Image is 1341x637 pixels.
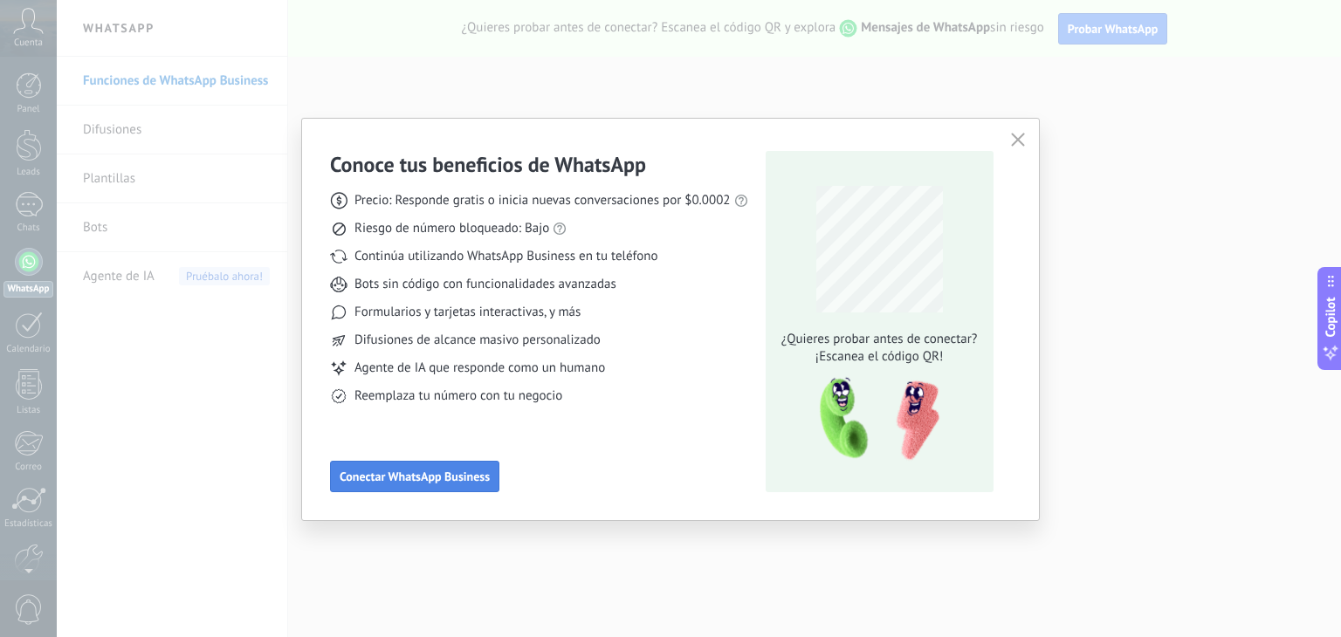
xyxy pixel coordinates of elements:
button: Conectar WhatsApp Business [330,461,499,492]
span: Bots sin código con funcionalidades avanzadas [354,276,616,293]
span: Riesgo de número bloqueado: Bajo [354,220,549,237]
h3: Conoce tus beneficios de WhatsApp [330,151,646,178]
img: qr-pic-1x.png [805,373,943,466]
span: Formularios y tarjetas interactivas, y más [354,304,581,321]
span: ¿Quieres probar antes de conectar? [776,331,982,348]
span: Copilot [1322,298,1339,338]
span: Conectar WhatsApp Business [340,470,490,483]
span: ¡Escanea el código QR! [776,348,982,366]
span: Continúa utilizando WhatsApp Business en tu teléfono [354,248,657,265]
span: Difusiones de alcance masivo personalizado [354,332,601,349]
span: Precio: Responde gratis o inicia nuevas conversaciones por $0.0002 [354,192,731,209]
span: Agente de IA que responde como un humano [354,360,605,377]
span: Reemplaza tu número con tu negocio [354,387,562,405]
